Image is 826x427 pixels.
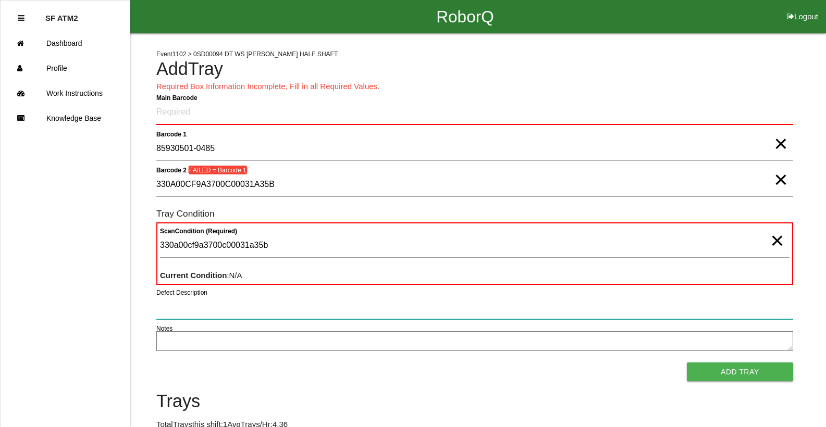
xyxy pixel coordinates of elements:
[1,106,130,131] a: Knowledge Base
[160,271,227,280] b: Current Condition
[1,81,130,106] a: Work Instructions
[156,324,172,333] label: Notes
[156,51,338,58] span: Event 1102 > 0SD00094 DT WS [PERSON_NAME] HALF SHAFT
[774,123,787,144] span: Clear Input
[156,130,187,137] b: Barcode 1
[156,101,793,125] input: Required
[18,6,24,31] div: Close
[774,159,787,180] span: Clear Input
[45,6,78,22] p: SF ATM2
[156,166,187,173] b: Barcode 2
[156,209,793,219] h6: Tray Condition
[1,31,130,56] a: Dashboard
[160,271,242,280] span: : N/A
[687,362,793,381] button: Add Tray
[156,288,207,297] label: Defect Description
[770,220,784,241] span: Clear Input
[156,81,793,93] p: Required Box Information Incomplete, Fill in all Required Values.
[156,59,793,79] h4: Add Tray
[156,94,198,101] b: Main Barcode
[188,166,247,174] span: FAILED = Barcode 1
[160,227,237,234] b: Scan Condition (Required)
[1,56,130,81] a: Profile
[156,392,793,411] h4: Trays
